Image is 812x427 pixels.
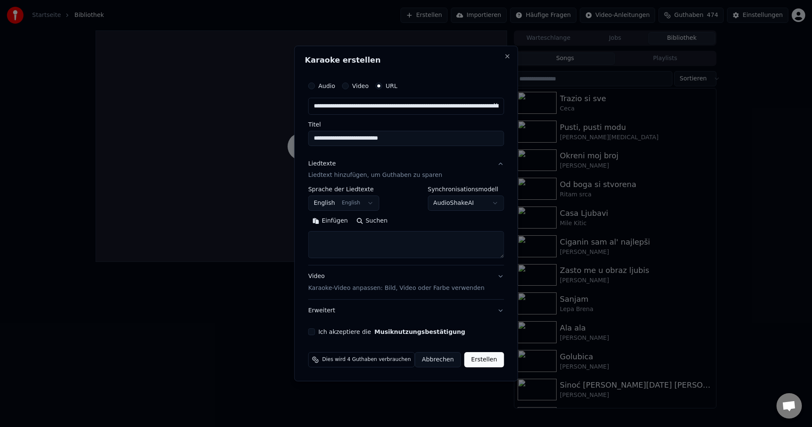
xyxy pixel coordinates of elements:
h2: Karaoke erstellen [305,56,507,64]
button: Ich akzeptiere die [374,329,465,335]
label: Sprache der Liedtexte [308,187,379,193]
button: VideoKaraoke-Video anpassen: Bild, Video oder Farbe verwenden [308,266,504,300]
label: Ich akzeptiere die [318,329,465,335]
div: LiedtexteLiedtext hinzufügen, um Guthaben zu sparen [308,187,504,265]
label: Synchronisationsmodell [428,187,504,193]
label: Video [352,83,368,89]
button: Erstellen [464,352,504,367]
button: Abbrechen [415,352,461,367]
p: Karaoke-Video anpassen: Bild, Video oder Farbe verwenden [308,284,485,292]
p: Liedtext hinzufügen, um Guthaben zu sparen [308,171,442,180]
label: URL [386,83,398,89]
button: Einfügen [308,215,352,228]
span: Dies wird 4 Guthaben verbrauchen [322,356,411,363]
div: Video [308,273,485,293]
button: Erweitert [308,300,504,322]
button: LiedtexteLiedtext hinzufügen, um Guthaben zu sparen [308,153,504,187]
label: Titel [308,121,504,127]
div: Liedtexte [308,160,336,168]
button: Suchen [352,215,392,228]
label: Audio [318,83,335,89]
